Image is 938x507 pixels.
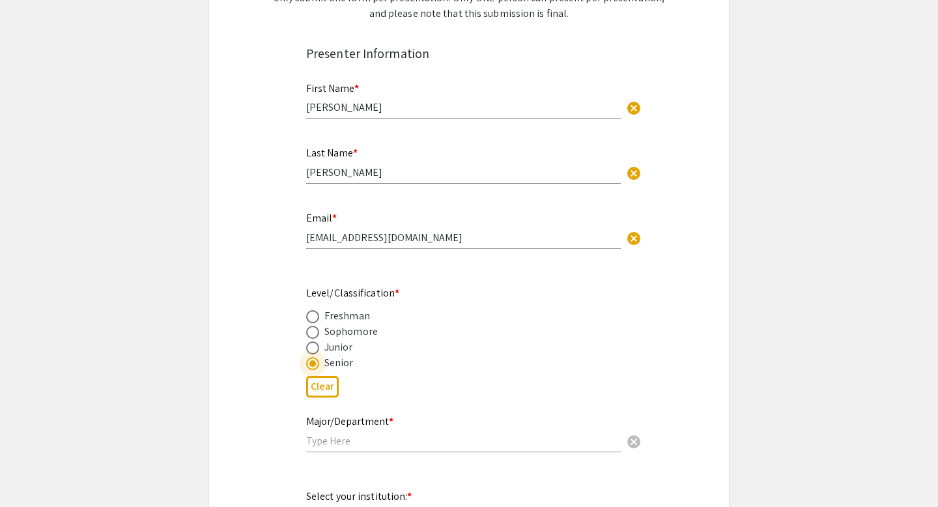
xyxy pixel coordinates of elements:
mat-label: First Name [306,81,359,95]
button: Clear [621,160,647,186]
button: Clear [621,427,647,454]
button: Clear [621,224,647,250]
mat-label: Select your institution: [306,489,412,503]
span: cancel [626,166,642,181]
mat-label: Email [306,211,337,225]
div: Junior [324,340,353,355]
span: cancel [626,231,642,246]
input: Type Here [306,231,621,244]
div: Presenter Information [306,44,632,63]
iframe: Chat [10,448,55,497]
mat-label: Major/Department [306,414,393,428]
div: Senior [324,355,354,371]
button: Clear [306,376,339,398]
span: cancel [626,434,642,450]
div: Sophomore [324,324,378,340]
div: Freshman [324,308,370,324]
input: Type Here [306,166,621,179]
mat-label: Level/Classification [306,286,399,300]
mat-label: Last Name [306,146,358,160]
input: Type Here [306,100,621,114]
input: Type Here [306,434,621,448]
button: Clear [621,94,647,121]
span: cancel [626,100,642,116]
